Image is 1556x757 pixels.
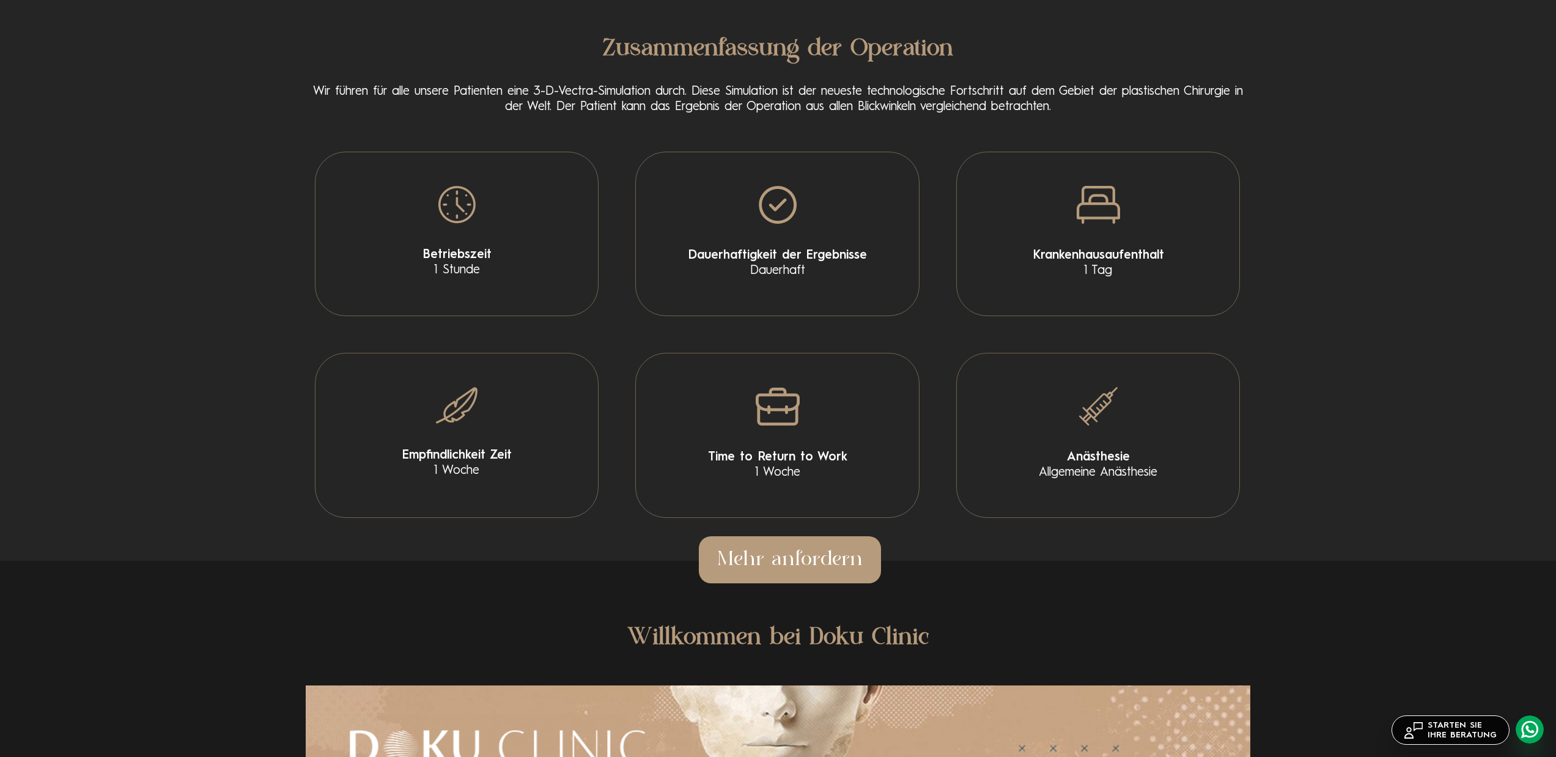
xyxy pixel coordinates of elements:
h2: Zusammenfassung der Operation [306,33,1250,66]
span: Anästhesie [963,450,1233,465]
img: summary_3.png [1077,186,1120,224]
img: summary_1.png [438,186,476,223]
a: STARTEN SIEIHRE BERATUNG [1392,715,1510,745]
span: 1 Woche [642,465,912,481]
span: 1 Tag [963,264,1233,279]
span: 1 Stunde [322,263,592,278]
span: Betriebszeit [322,248,592,263]
img: summary_5.png [756,387,800,426]
img: summary_6.png [1079,387,1118,426]
span: Dauerhaft [642,264,912,279]
span: Dauerhaftigkeit der Ergebnisse [642,248,912,264]
span: Time to Return to Work [642,450,912,465]
span: Krankenhausaufenthalt [963,248,1233,264]
span: Allgemeine Anästhesie [963,465,1233,481]
img: summary_2.png [759,186,797,224]
img: summary_4.png [436,387,477,424]
p: Wir führen für alle unsere Patienten eine 3-D-Vectra-Simulation durch. Diese Simulation ist der n... [306,84,1250,115]
h3: Willkommen bei Doku Clinic [306,622,1250,655]
span: Empfindlichkeit Zeit [322,448,592,463]
span: 1 Woche [322,463,592,479]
